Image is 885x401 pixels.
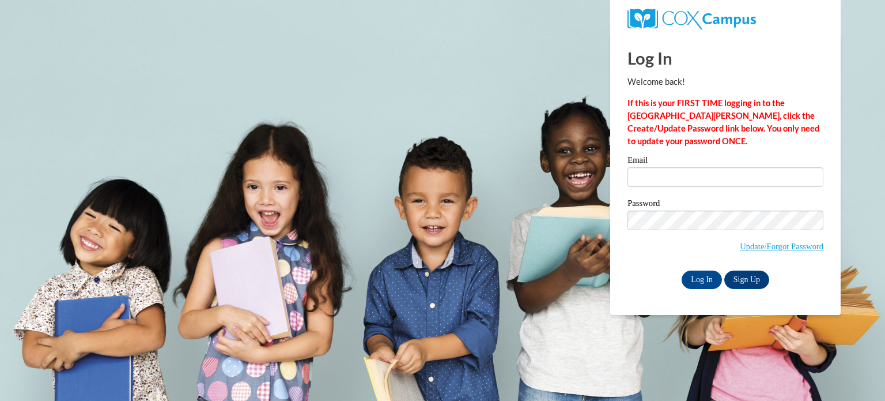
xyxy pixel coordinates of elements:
[627,13,756,23] a: COX Campus
[627,46,823,70] h1: Log In
[627,98,819,146] strong: If this is your FIRST TIME logging in to the [GEOGRAPHIC_DATA][PERSON_NAME], click the Create/Upd...
[682,271,722,289] input: Log In
[724,271,769,289] a: Sign Up
[627,199,823,211] label: Password
[740,242,823,251] a: Update/Forgot Password
[627,76,823,88] p: Welcome back!
[627,9,756,29] img: COX Campus
[627,156,823,167] label: Email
